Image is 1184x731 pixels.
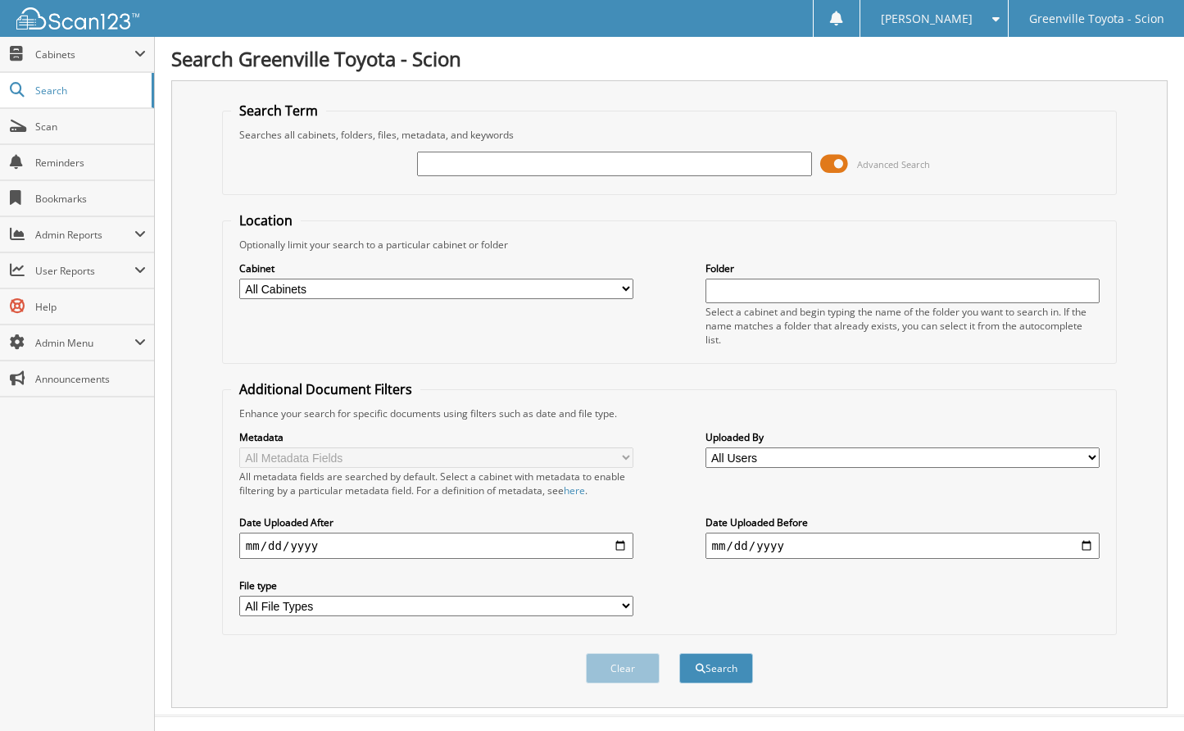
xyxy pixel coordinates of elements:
[705,261,1100,275] label: Folder
[35,120,146,134] span: Scan
[231,102,326,120] legend: Search Term
[239,533,634,559] input: start
[239,579,634,593] label: File type
[35,228,134,242] span: Admin Reports
[35,156,146,170] span: Reminders
[35,48,134,61] span: Cabinets
[564,484,585,497] a: here
[231,238,1108,252] div: Optionally limit your search to a particular cabinet or folder
[239,470,634,497] div: All metadata fields are searched by default. Select a cabinet with metadata to enable filtering b...
[35,192,146,206] span: Bookmarks
[705,515,1100,529] label: Date Uploaded Before
[35,264,134,278] span: User Reports
[35,336,134,350] span: Admin Menu
[16,7,139,30] img: scan123-logo-white.svg
[705,305,1100,347] div: Select a cabinet and begin typing the name of the folder you want to search in. If the name match...
[171,45,1168,72] h1: Search Greenville Toyota - Scion
[705,533,1100,559] input: end
[231,211,301,229] legend: Location
[231,380,420,398] legend: Additional Document Filters
[679,653,753,683] button: Search
[1029,14,1164,24] span: Greenville Toyota - Scion
[586,653,660,683] button: Clear
[857,158,930,170] span: Advanced Search
[35,300,146,314] span: Help
[231,406,1108,420] div: Enhance your search for specific documents using filters such as date and file type.
[881,14,973,24] span: [PERSON_NAME]
[705,430,1100,444] label: Uploaded By
[35,84,143,98] span: Search
[35,372,146,386] span: Announcements
[231,128,1108,142] div: Searches all cabinets, folders, files, metadata, and keywords
[239,430,634,444] label: Metadata
[239,515,634,529] label: Date Uploaded After
[239,261,634,275] label: Cabinet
